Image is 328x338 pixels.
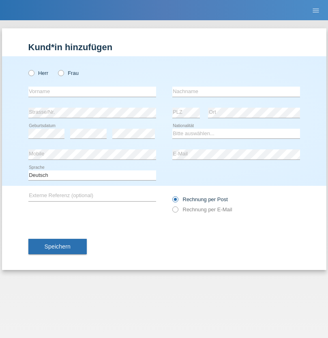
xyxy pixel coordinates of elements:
input: Rechnung per Post [172,196,178,206]
label: Herr [28,70,49,76]
input: Frau [58,70,63,75]
label: Frau [58,70,79,76]
span: Speichern [45,243,71,250]
input: Rechnung per E-Mail [172,206,178,217]
label: Rechnung per Post [172,196,228,202]
a: menu [308,8,324,13]
button: Speichern [28,239,87,254]
i: menu [312,6,320,15]
h1: Kund*in hinzufügen [28,42,300,52]
label: Rechnung per E-Mail [172,206,232,213]
input: Herr [28,70,34,75]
